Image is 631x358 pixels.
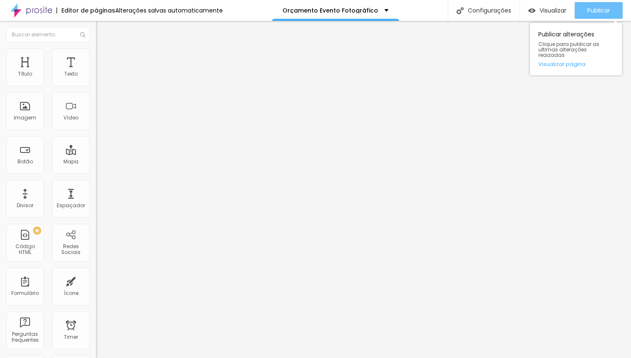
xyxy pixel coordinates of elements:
a: Visualizar página [538,61,613,67]
div: Timer [64,334,78,340]
div: Perguntas frequentes [8,331,41,343]
div: Ícone [64,290,78,296]
input: Buscar elemento [6,27,90,42]
div: Publicar alterações [530,23,622,75]
div: Texto [64,71,78,77]
div: Espaçador [57,203,85,208]
div: Vídeo [63,115,78,121]
span: Publicar [587,7,610,14]
button: Publicar [575,2,623,19]
div: Formulário [11,290,39,296]
div: Alterações salvas automaticamente [115,8,223,13]
div: Código HTML [8,244,41,256]
div: Mapa [63,159,78,165]
img: Icone [457,7,464,14]
img: Icone [80,32,85,37]
button: Visualizar [520,2,575,19]
iframe: Editor [96,21,631,358]
span: Clique para publicar as ultimas alterações reaizadas [538,41,613,58]
div: Redes Sociais [54,244,87,256]
div: Imagem [14,115,36,121]
div: Título [18,71,32,77]
div: Divisor [17,203,33,208]
div: Botão [18,159,33,165]
p: Orçamento Evento Fotográfico [283,8,378,13]
img: view-1.svg [528,7,535,14]
div: Editor de páginas [56,8,115,13]
span: Visualizar [540,7,566,14]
